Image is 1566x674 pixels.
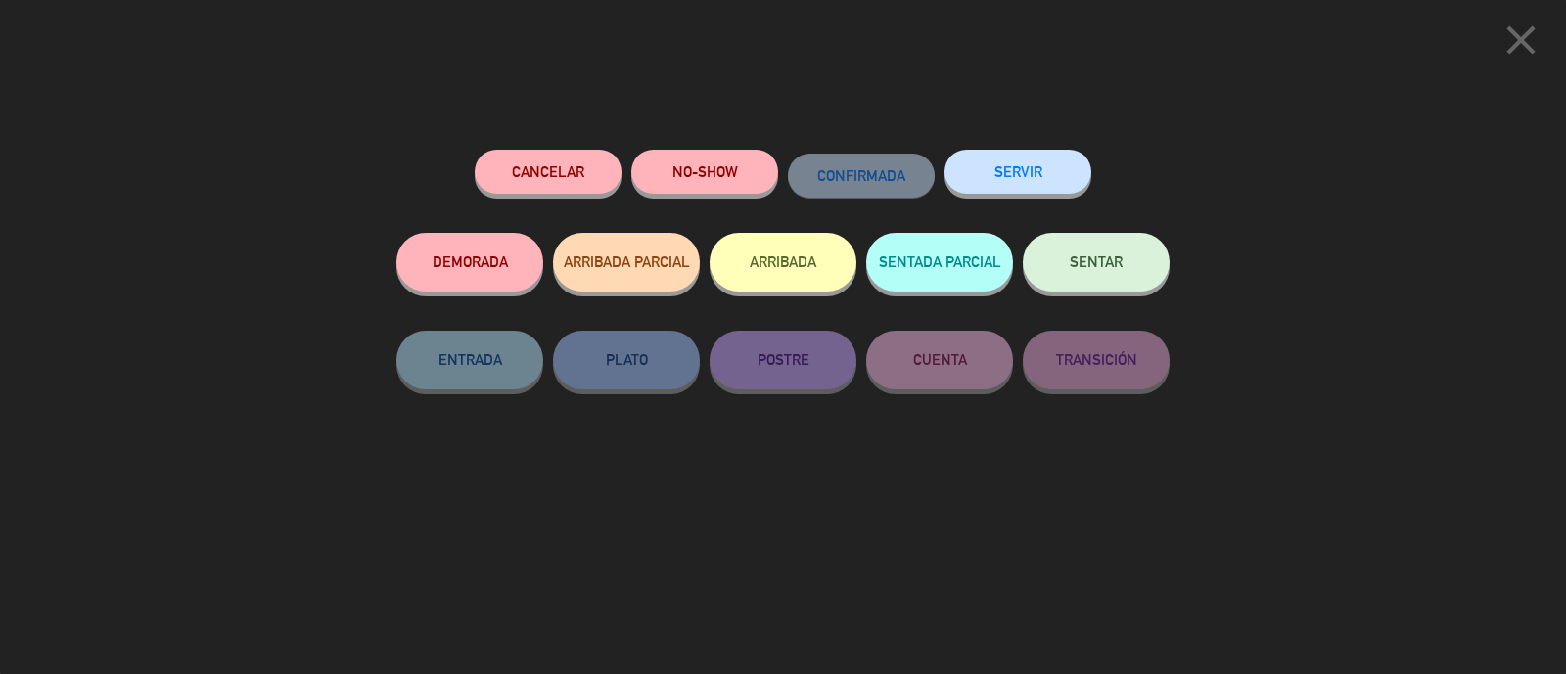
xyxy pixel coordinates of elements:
[866,233,1013,292] button: SENTADA PARCIAL
[1070,253,1123,270] span: SENTAR
[396,331,543,389] button: ENTRADA
[1023,233,1170,292] button: SENTAR
[788,154,935,198] button: CONFIRMADA
[631,150,778,194] button: NO-SHOW
[944,150,1091,194] button: SERVIR
[710,331,856,389] button: POSTRE
[710,233,856,292] button: ARRIBADA
[866,331,1013,389] button: CUENTA
[1491,15,1551,72] button: close
[475,150,622,194] button: Cancelar
[553,331,700,389] button: PLATO
[1023,331,1170,389] button: TRANSICIÓN
[817,167,905,184] span: CONFIRMADA
[1497,16,1545,65] i: close
[396,233,543,292] button: DEMORADA
[564,253,690,270] span: ARRIBADA PARCIAL
[553,233,700,292] button: ARRIBADA PARCIAL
